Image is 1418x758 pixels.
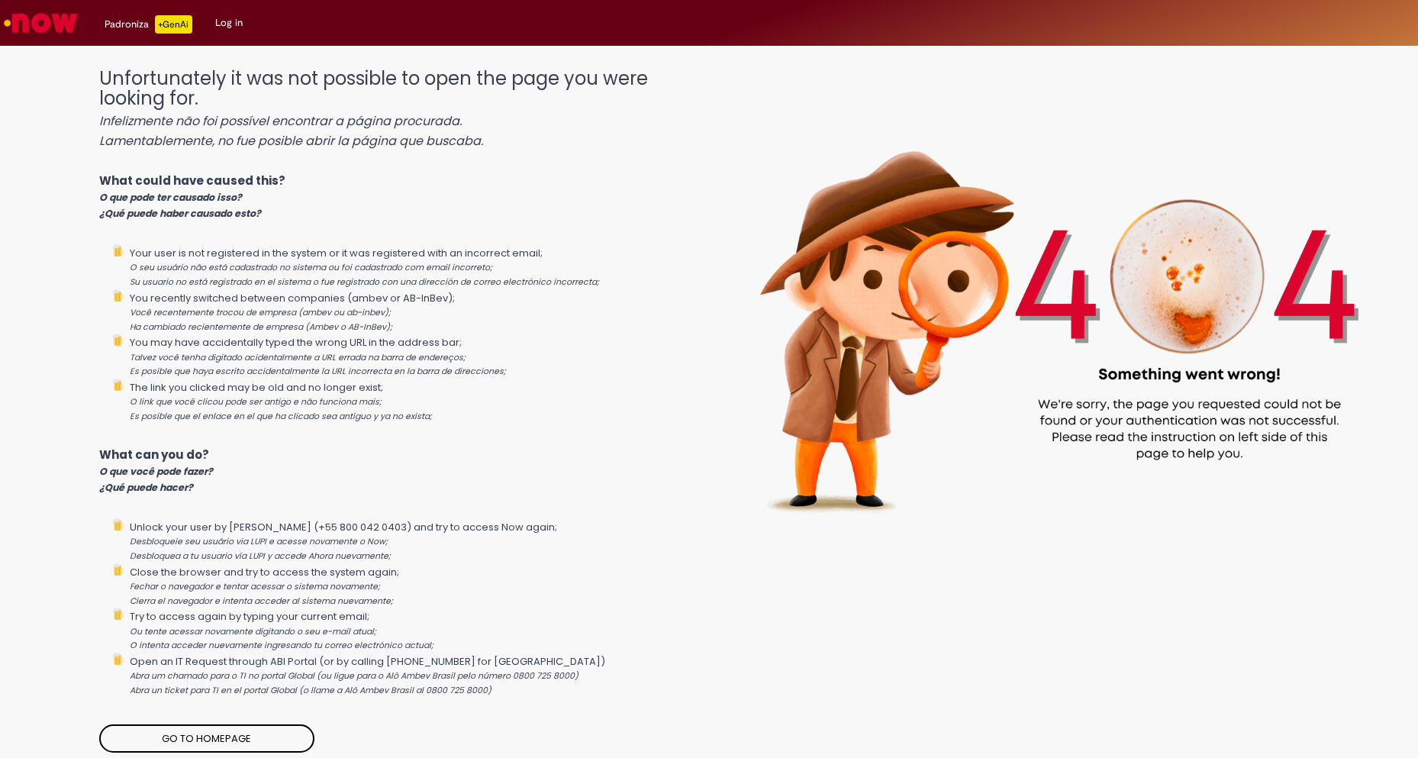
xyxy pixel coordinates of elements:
[130,518,693,563] li: Unlock your user by [PERSON_NAME] (+55 800 042 0403) and try to access Now again;
[130,640,433,651] i: O intenta acceder nuevamente ingresando tu correo electrónico actual;
[130,581,380,592] i: Fechar o navegador e tentar acessar o sistema novamente;
[130,536,388,547] i: Desbloqueie seu usuário via LUPI e acesse novamente o Now;
[130,262,492,273] i: O seu usuário não está cadastrado no sistema ou foi cadastrado com email incorreto;
[130,334,693,379] li: You may have accidentally typed the wrong URL in the address bar;
[130,321,392,333] i: Ha cambiado recientemente de empresa (Ambev o AB-InBev);
[130,366,506,377] i: Es posible que haya escrito accidentalmente la URL incorrecta en la barra de direcciones;
[99,173,693,221] p: What could have caused this?
[99,69,693,150] h1: Unfortunately it was not possible to open the page you were looking for.
[2,8,80,38] img: ServiceNow
[130,307,391,318] i: Você recentemente trocou de empresa (ambev ou ab-inbev);
[130,608,693,653] li: Try to access again by typing your current email;
[130,670,578,682] i: Abra um chamado para o TI no portal Global (ou ligue para o Alô Ambev Brasil pelo número 0800 725...
[99,132,483,150] i: Lamentablemente, no fue posible abrir la página que buscaba.
[130,352,466,363] i: Talvez você tenha digitado acidentalmente a URL errada na barra de endereços;
[155,15,192,34] p: +GenAi
[130,411,432,422] i: Es posible que el enlace en el que ha clicado sea antiguo y ya no exista;
[130,289,693,334] li: You recently switched between companies (ambev or AB-InBev);
[130,563,693,608] li: Close the browser and try to access the system again;
[99,207,261,220] i: ¿Qué puede haber causado esto?
[693,53,1418,560] img: 404_ambev_new.png
[99,191,242,204] i: O que pode ter causado isso?
[99,112,462,130] i: Infelizmente não foi possível encontrar a página procurada.
[130,685,491,696] i: Abra un ticket para TI en el portal Global (o llame a Alô Ambev Brasil al 0800 725 8000)
[130,396,382,408] i: O link que você clicou pode ser antigo e não funciona mais;
[130,379,693,424] li: The link you clicked may be old and no longer exist;
[130,276,599,288] i: Su usuario no está registrado en el sistema o fue registrado con una dirección de correo electrón...
[99,447,693,495] p: What can you do?
[99,465,213,478] i: O que você pode fazer?
[130,595,393,607] i: Cierra el navegador e intenta acceder al sistema nuevamente;
[99,481,193,494] i: ¿Qué puede hacer?
[105,15,192,34] div: Padroniza
[130,626,376,637] i: Ou tente acessar novamente digitando o seu e-mail atual;
[130,550,391,562] i: Desbloquea a tu usuario vía LUPI y accede Ahora nuevamente;
[130,653,693,698] li: Open an IT Request through ABI Portal (or by calling [PHONE_NUMBER] for [GEOGRAPHIC_DATA])
[99,724,314,753] a: Go to homepage
[130,244,693,289] li: Your user is not registered in the system or it was registered with an incorrect email;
